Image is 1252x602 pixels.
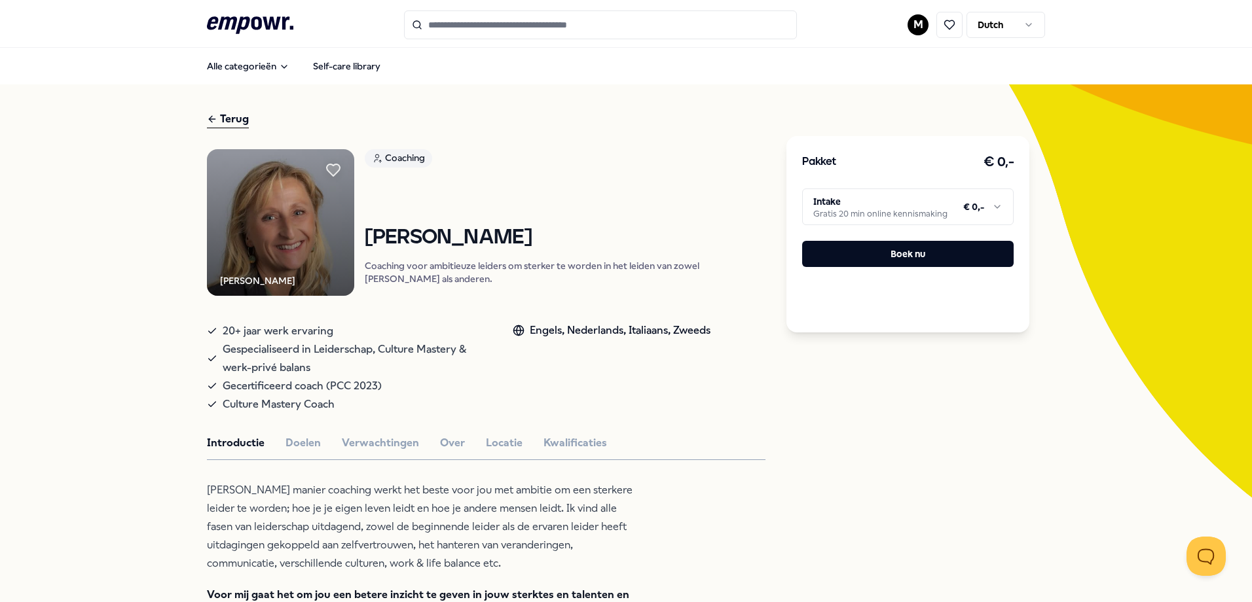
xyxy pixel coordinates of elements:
[223,377,382,395] span: Gecertificeerd coach (PCC 2023)
[802,154,836,171] h3: Pakket
[365,149,432,168] div: Coaching
[404,10,797,39] input: Search for products, categories or subcategories
[196,53,391,79] nav: Main
[365,259,766,285] p: Coaching voor ambitieuze leiders om sterker te worden in het leiden van zowel [PERSON_NAME] als a...
[207,481,633,573] p: [PERSON_NAME] manier coaching werkt het beste voor jou met ambitie om een sterkere leider te word...
[285,434,321,451] button: Doelen
[440,434,465,451] button: Over
[365,226,766,249] h1: [PERSON_NAME]
[223,340,487,377] span: Gespecialiseerd in Leiderschap, Culture Mastery & werk-privé balans
[196,53,300,79] button: Alle categorieën
[223,322,333,340] span: 20+ jaar werk ervaring
[908,14,929,35] button: M
[802,241,1014,267] button: Boek nu
[543,434,607,451] button: Kwalificaties
[513,322,710,339] div: Engels, Nederlands, Italiaans, Zweeds
[303,53,391,79] a: Self-care library
[207,111,249,128] div: Terug
[207,434,265,451] button: Introductie
[486,434,523,451] button: Locatie
[1187,537,1226,576] iframe: Help Scout Beacon - Open
[342,434,419,451] button: Verwachtingen
[220,274,295,288] div: [PERSON_NAME]
[365,149,766,172] a: Coaching
[207,149,354,296] img: Product Image
[984,152,1014,173] h3: € 0,-
[223,395,335,414] span: Culture Mastery Coach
